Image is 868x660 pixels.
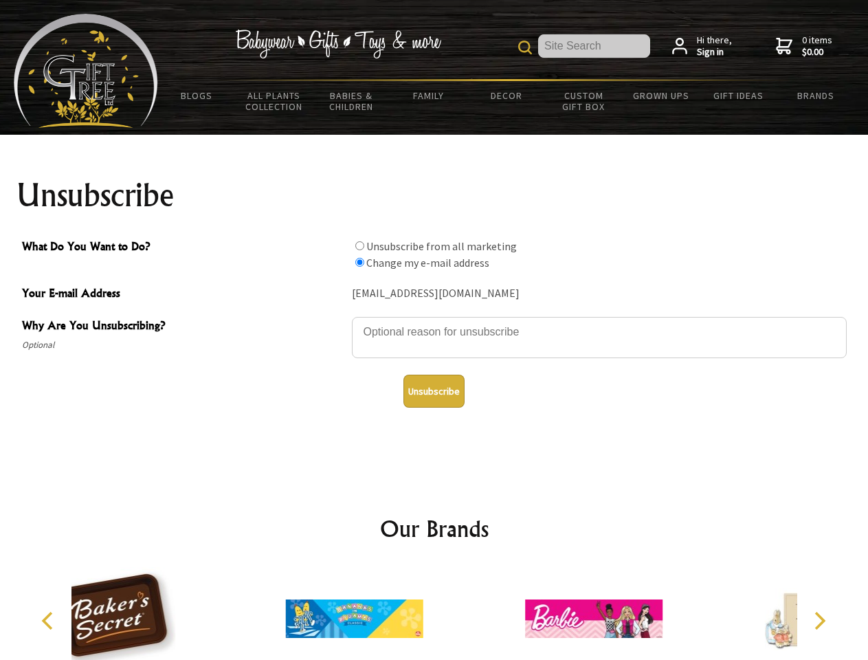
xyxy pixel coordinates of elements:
[355,258,364,267] input: What Do You Want to Do?
[545,81,623,121] a: Custom Gift Box
[236,81,313,121] a: All Plants Collection
[22,285,345,305] span: Your E-mail Address
[403,375,465,408] button: Unsubscribe
[538,34,650,58] input: Site Search
[804,606,834,636] button: Next
[802,34,832,58] span: 0 items
[158,81,236,110] a: BLOGS
[697,46,732,58] strong: Sign in
[776,34,832,58] a: 0 items$0.00
[22,337,345,353] span: Optional
[672,34,732,58] a: Hi there,Sign in
[313,81,390,121] a: Babies & Children
[390,81,468,110] a: Family
[366,256,489,269] label: Change my e-mail address
[235,30,441,58] img: Babywear - Gifts - Toys & more
[355,241,364,250] input: What Do You Want to Do?
[27,512,841,545] h2: Our Brands
[22,238,345,258] span: What Do You Want to Do?
[467,81,545,110] a: Decor
[366,239,517,253] label: Unsubscribe from all marketing
[352,283,847,305] div: [EMAIL_ADDRESS][DOMAIN_NAME]
[352,317,847,358] textarea: Why Are You Unsubscribing?
[700,81,777,110] a: Gift Ideas
[697,34,732,58] span: Hi there,
[34,606,65,636] button: Previous
[802,46,832,58] strong: $0.00
[16,179,852,212] h1: Unsubscribe
[14,14,158,128] img: Babyware - Gifts - Toys and more...
[777,81,855,110] a: Brands
[22,317,345,337] span: Why Are You Unsubscribing?
[518,41,532,54] img: product search
[622,81,700,110] a: Grown Ups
